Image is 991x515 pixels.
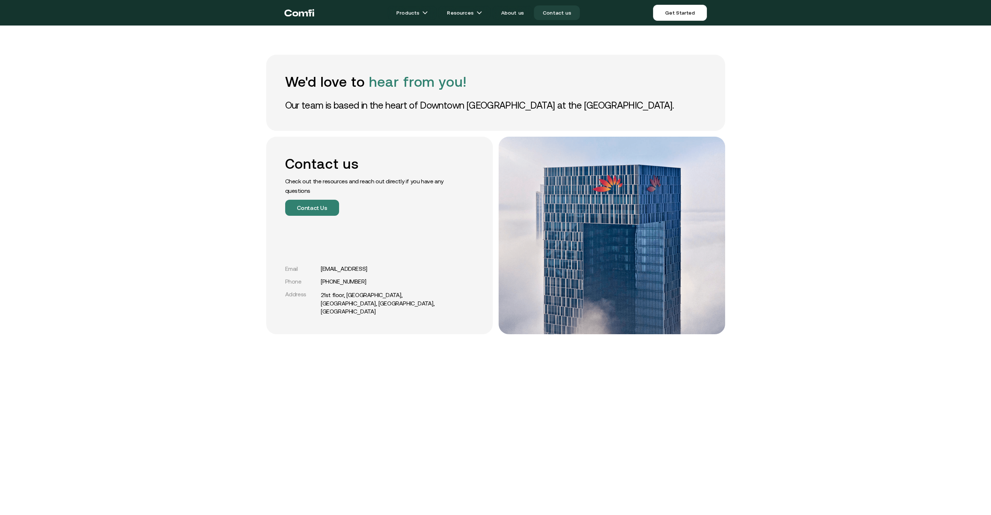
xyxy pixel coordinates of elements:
[285,74,706,90] h1: We'd love to
[284,2,314,24] a: Return to the top of the Comfi home page
[285,291,318,298] div: Address
[285,99,706,112] p: Our team is based in the heart of Downtown [GEOGRAPHIC_DATA] at the [GEOGRAPHIC_DATA].
[321,278,366,285] a: [PHONE_NUMBER]
[285,278,318,285] div: Phone
[321,265,367,272] a: [EMAIL_ADDRESS]
[653,5,707,21] a: Get Started
[492,5,532,20] a: About us
[438,5,491,20] a: Resourcesarrow icons
[534,5,580,20] a: Contact us
[476,10,482,16] img: arrow icons
[285,156,449,172] h2: Contact us
[388,5,437,20] a: Productsarrow icons
[321,291,449,315] a: 21st floor, [GEOGRAPHIC_DATA], [GEOGRAPHIC_DATA], [GEOGRAPHIC_DATA], [GEOGRAPHIC_DATA]
[369,74,467,90] span: hear from you!
[422,10,428,16] img: arrow icons
[499,137,725,334] img: office
[285,265,318,272] div: Email
[285,200,339,216] button: Contact Us
[285,176,449,195] p: Check out the resources and reach out directly if you have any questions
